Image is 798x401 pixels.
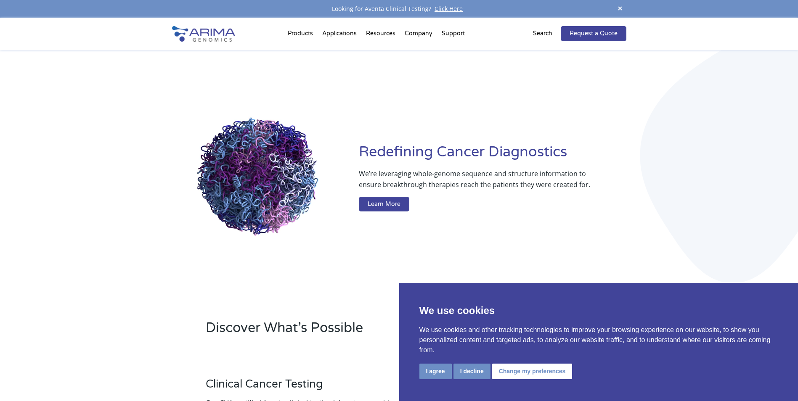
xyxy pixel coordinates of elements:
[431,5,466,13] a: Click Here
[206,377,435,397] h3: Clinical Cancer Testing
[206,319,506,344] h2: Discover What’s Possible
[453,364,490,379] button: I decline
[561,26,626,41] a: Request a Quote
[359,168,592,197] p: We’re leveraging whole-genome sequence and structure information to ensure breakthrough therapies...
[419,325,778,355] p: We use cookies and other tracking technologies to improve your browsing experience on our website...
[492,364,573,379] button: Change my preferences
[359,142,626,168] h1: Redefining Cancer Diagnostics
[172,26,235,42] img: Arima-Genomics-logo
[756,361,798,401] iframe: Chat Widget
[419,303,778,318] p: We use cookies
[359,197,409,212] a: Learn More
[533,28,552,39] p: Search
[172,3,626,14] div: Looking for Aventa Clinical Testing?
[419,364,452,379] button: I agree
